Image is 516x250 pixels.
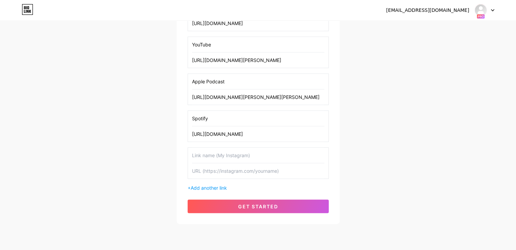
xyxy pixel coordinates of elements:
div: [EMAIL_ADDRESS][DOMAIN_NAME] [386,7,469,14]
input: URL (https://instagram.com/yourname) [192,53,324,68]
input: URL (https://instagram.com/yourname) [192,126,324,142]
input: Link name (My Instagram) [192,148,324,163]
input: URL (https://instagram.com/yourname) [192,89,324,105]
input: URL (https://instagram.com/yourname) [192,16,324,31]
input: Link name (My Instagram) [192,37,324,52]
span: get started [238,204,278,209]
input: Link name (My Instagram) [192,74,324,89]
input: Link name (My Instagram) [192,111,324,126]
img: digitalarmours [474,4,487,17]
span: Add another link [191,185,227,191]
button: get started [188,200,329,213]
div: + [188,184,329,191]
input: URL (https://instagram.com/yourname) [192,163,324,179]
